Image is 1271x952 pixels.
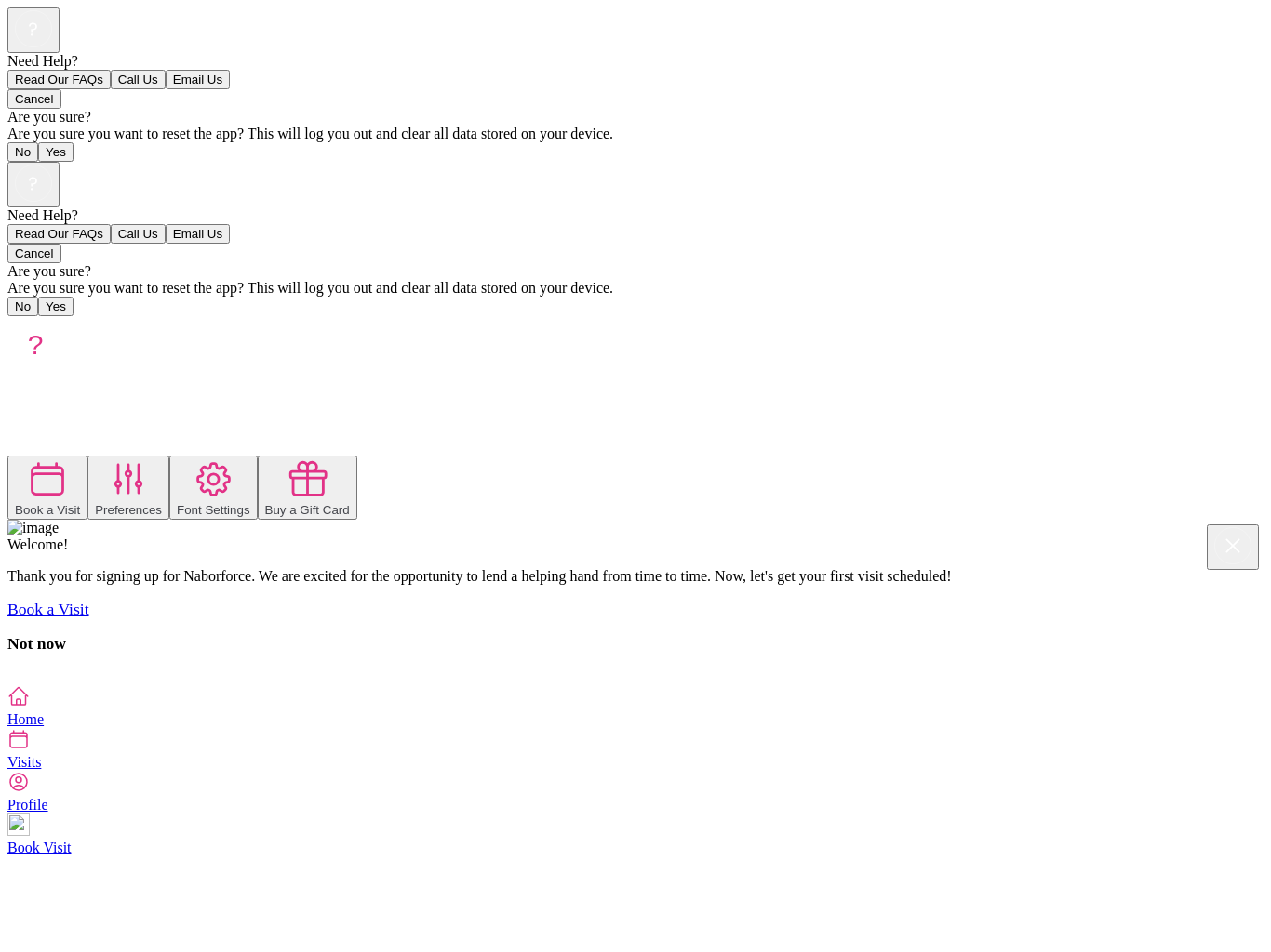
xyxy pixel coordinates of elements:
[7,297,38,316] button: No
[87,456,169,520] button: Preferences
[258,456,357,520] button: Buy a Gift Card
[15,503,80,517] div: Book a Visit
[7,634,66,653] a: Not now
[7,109,1264,126] div: Are you sure?
[166,70,230,89] button: Email Us
[95,503,162,517] div: Preferences
[7,728,1264,770] a: Visits
[7,263,1264,280] div: Are you sure?
[38,297,74,316] button: Yes
[7,568,1264,585] p: Thank you for signing up for Naborforce. We are excited for the opportunity to lend a helping han...
[7,53,1264,70] div: Need Help?
[7,600,89,618] a: Book a Visit
[111,224,166,244] button: Call Us
[7,797,48,813] span: Profile
[7,536,1264,553] div: Welcome!
[7,89,61,109] button: Cancel
[7,754,41,770] span: Visits
[7,244,61,263] button: Cancel
[166,224,230,244] button: Email Us
[169,456,258,520] button: Font Settings
[7,840,72,855] span: Book Visit
[7,224,111,244] button: Read Our FAQs
[111,70,166,89] button: Call Us
[7,711,44,727] span: Home
[265,503,350,517] div: Buy a Gift Card
[7,456,87,520] button: Book a Visit
[7,126,1264,142] div: Are you sure you want to reset the app? This will log you out and clear all data stored on your d...
[38,142,74,162] button: Yes
[7,142,38,162] button: No
[177,503,250,517] div: Font Settings
[7,771,1264,813] a: Profile
[7,316,63,372] img: avatar
[7,207,1264,224] div: Need Help?
[7,70,111,89] button: Read Our FAQs
[7,280,1264,297] div: Are you sure you want to reset the app? This will log you out and clear all data stored on your d...
[7,813,1264,855] a: Book Visit
[7,520,59,536] img: image
[7,685,1264,727] a: Home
